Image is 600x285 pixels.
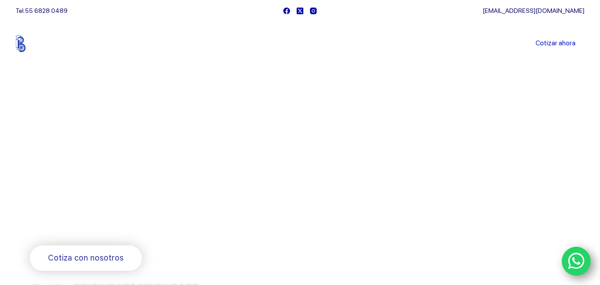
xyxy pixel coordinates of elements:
a: Cotizar ahora [527,35,584,52]
a: Cotiza con nosotros [30,245,142,271]
img: Balerytodo [16,35,71,52]
a: X (Twitter) [297,8,303,14]
span: Tel. [16,7,68,14]
span: Rodamientos y refacciones industriales [30,222,205,233]
span: Bienvenido a Balerytodo® [30,132,144,144]
nav: Menu Principal [195,21,405,66]
span: Somos los doctores de la industria [30,152,285,213]
a: Instagram [310,8,317,14]
a: WhatsApp [562,247,591,276]
span: Cotiza con nosotros [48,252,124,265]
a: 55 6828 0489 [25,7,68,14]
a: Facebook [283,8,290,14]
a: [EMAIL_ADDRESS][DOMAIN_NAME] [483,7,584,14]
